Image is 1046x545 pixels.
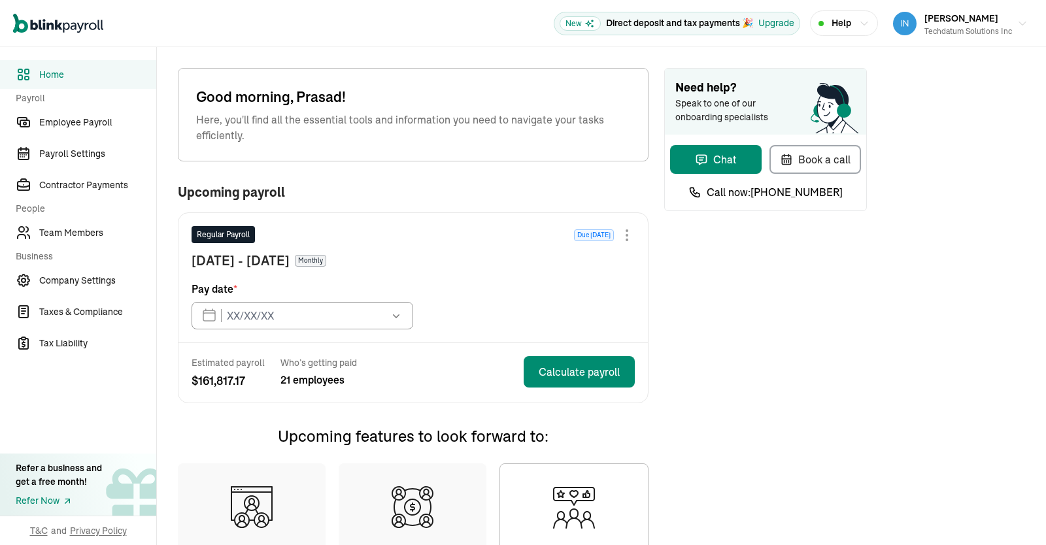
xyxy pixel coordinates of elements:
[695,152,737,167] div: Chat
[178,185,285,199] span: Upcoming payroll
[39,226,156,240] span: Team Members
[192,281,237,297] span: Pay date
[192,372,265,389] span: $ 161,817.17
[192,356,265,369] span: Estimated payroll
[280,356,357,369] span: Who’s getting paid
[278,426,548,446] span: Upcoming features to look forward to:
[780,152,851,167] div: Book a call
[192,251,290,271] span: [DATE] - [DATE]
[707,184,843,200] span: Call now: [PHONE_NUMBER]
[16,202,148,216] span: People
[524,356,635,388] button: Calculate payroll
[197,229,250,240] span: Regular Payroll
[192,302,413,329] input: XX/XX/XX
[16,461,102,489] div: Refer a business and get a free month!
[832,16,851,30] span: Help
[16,91,148,105] span: Payroll
[888,7,1033,40] button: [PERSON_NAME]Techdatum Solutions Inc
[981,482,1046,545] iframe: Chat Widget
[13,5,103,42] nav: Global
[606,16,753,30] p: Direct deposit and tax payments 🎉
[30,524,48,537] span: T&C
[39,147,156,161] span: Payroll Settings
[574,229,614,241] span: Due [DATE]
[16,250,148,263] span: Business
[280,372,357,388] span: 21 employees
[39,68,156,82] span: Home
[675,79,856,97] span: Need help?
[39,178,156,192] span: Contractor Payments
[924,12,998,24] span: [PERSON_NAME]
[196,86,630,108] span: Good morning, Prasad!
[675,97,786,124] span: Speak to one of our onboarding specialists
[758,16,794,30] button: Upgrade
[39,274,156,288] span: Company Settings
[924,25,1012,37] div: Techdatum Solutions Inc
[16,494,102,508] a: Refer Now
[810,10,878,36] button: Help
[39,116,156,129] span: Employee Payroll
[769,145,861,174] button: Book a call
[196,112,630,143] span: Here, you'll find all the essential tools and information you need to navigate your tasks efficie...
[39,305,156,319] span: Taxes & Compliance
[670,145,762,174] button: Chat
[560,16,601,31] span: New
[70,524,127,537] span: Privacy Policy
[295,255,326,267] span: Monthly
[39,337,156,350] span: Tax Liability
